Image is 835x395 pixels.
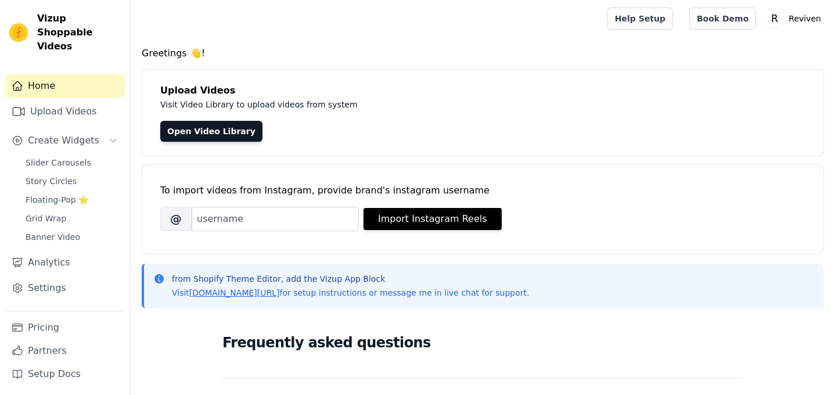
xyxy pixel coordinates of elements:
span: Create Widgets [28,134,99,148]
p: Visit Video Library to upload videos from system [160,98,681,112]
a: [DOMAIN_NAME][URL] [189,288,280,297]
a: Partners [5,339,125,362]
h2: Frequently asked questions [222,331,743,354]
h4: Upload Videos [160,84,805,98]
input: username [192,207,359,231]
div: To import videos from Instagram, provide brand's instagram username [160,184,805,198]
button: Create Widgets [5,129,125,152]
p: from Shopify Theme Editor, add the Vizup App Block [172,273,529,285]
span: Vizup Shoppable Videos [37,12,120,53]
a: Slider Carousels [19,155,125,171]
h4: Greetings 👋! [142,46,823,60]
a: Floating-Pop ⭐ [19,192,125,208]
span: Grid Wrap [26,213,66,224]
span: Floating-Pop ⭐ [26,194,88,206]
a: Analytics [5,251,125,274]
a: Settings [5,276,125,300]
button: R Reviven [765,8,826,29]
a: Home [5,74,125,98]
a: Story Circles [19,173,125,189]
a: Setup Docs [5,362,125,386]
button: Import Instagram Reels [363,208,502,230]
a: Grid Wrap [19,210,125,227]
a: Upload Videos [5,100,125,123]
span: Story Circles [26,175,77,187]
span: Banner Video [26,231,80,243]
a: Banner Video [19,229,125,245]
a: Open Video Library [160,121,262,142]
a: Help Setup [607,8,673,30]
p: Reviven [784,8,826,29]
a: Book Demo [689,8,756,30]
span: @ [160,207,192,231]
a: Pricing [5,316,125,339]
text: R [771,13,778,24]
p: Visit for setup instructions or message me in live chat for support. [172,287,529,299]
img: Vizup [9,23,28,42]
span: Slider Carousels [26,157,91,168]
